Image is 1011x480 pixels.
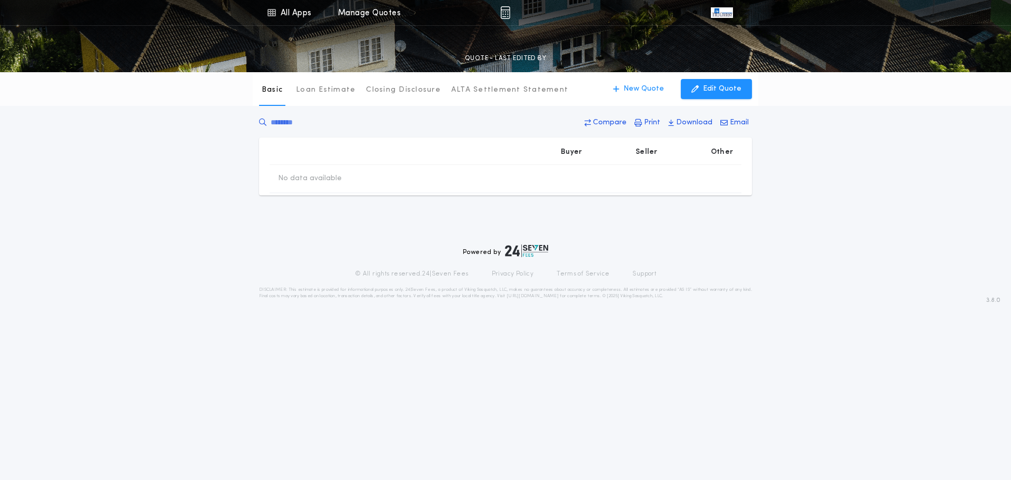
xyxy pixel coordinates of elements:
span: 3.8.0 [986,296,1000,305]
p: © All rights reserved. 24|Seven Fees [355,270,469,278]
p: ALTA Settlement Statement [451,85,568,95]
button: Edit Quote [681,79,752,99]
button: Compare [581,113,630,132]
p: Loan Estimate [296,85,355,95]
button: Email [717,113,752,132]
p: Other [711,147,733,158]
a: Support [632,270,656,278]
p: Closing Disclosure [366,85,441,95]
a: Terms of Service [557,270,609,278]
p: Download [676,117,712,128]
p: Print [644,117,660,128]
p: DISCLAIMER: This estimate is provided for informational purposes only. 24|Seven Fees, a product o... [259,287,752,299]
p: Email [730,117,749,128]
a: [URL][DOMAIN_NAME] [507,294,559,298]
img: vs-icon [711,7,733,18]
button: Download [665,113,716,132]
p: Edit Quote [703,84,741,94]
td: No data available [270,165,350,192]
img: logo [505,244,548,257]
button: New Quote [602,79,675,99]
div: Powered by [463,244,548,257]
p: Basic [262,85,283,95]
button: Print [631,113,663,132]
a: Privacy Policy [492,270,534,278]
img: img [500,6,510,19]
p: QUOTE - LAST EDITED BY [465,53,546,64]
p: Compare [593,117,627,128]
p: Buyer [561,147,582,158]
p: New Quote [623,84,664,94]
p: Seller [636,147,658,158]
